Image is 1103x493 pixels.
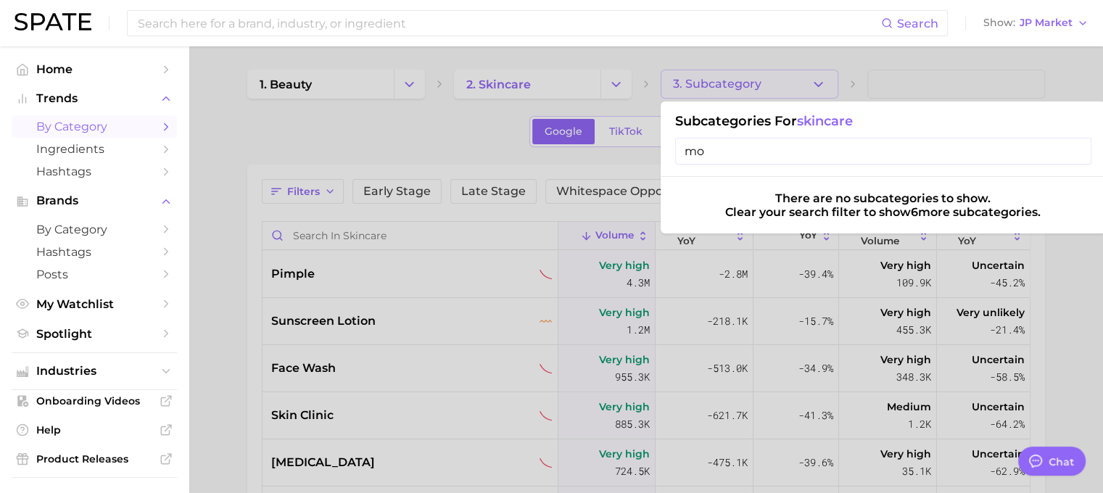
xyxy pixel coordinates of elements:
span: Hashtags [36,165,152,178]
span: Home [36,62,152,76]
a: by Category [12,115,177,138]
span: skincare [797,113,853,129]
a: Ingredients [12,138,177,160]
span: Brands [36,194,152,207]
span: Onboarding Videos [36,394,152,407]
button: Brands [12,190,177,212]
h1: Subcategories for [675,113,1091,129]
div: Clear your search filter to show 6 more subcategories. [725,205,1041,219]
a: Product Releases [12,448,177,470]
img: SPATE [15,13,91,30]
button: Trends [12,88,177,109]
a: Hashtags [12,241,177,263]
a: Home [12,58,177,80]
span: Ingredients [36,142,152,156]
span: Spotlight [36,327,152,341]
span: Hashtags [36,245,152,259]
span: by Category [36,223,152,236]
span: Product Releases [36,452,152,465]
a: Spotlight [12,323,177,345]
input: Type here a brand, industry or ingredient [675,138,1091,165]
a: Help [12,419,177,441]
span: JP Market [1020,19,1073,27]
span: by Category [36,120,152,133]
span: Posts [36,268,152,281]
span: Industries [36,365,152,378]
a: Onboarding Videos [12,390,177,412]
span: Help [36,423,152,436]
span: My Watchlist [36,297,152,311]
span: Trends [36,92,152,105]
button: ShowJP Market [980,14,1092,33]
a: My Watchlist [12,293,177,315]
div: There are no subcategories to show. [775,191,991,205]
span: Search [897,17,938,30]
a: by Category [12,218,177,241]
a: Posts [12,263,177,286]
button: Industries [12,360,177,382]
a: Hashtags [12,160,177,183]
input: Search here for a brand, industry, or ingredient [136,11,881,36]
span: Show [983,19,1015,27]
